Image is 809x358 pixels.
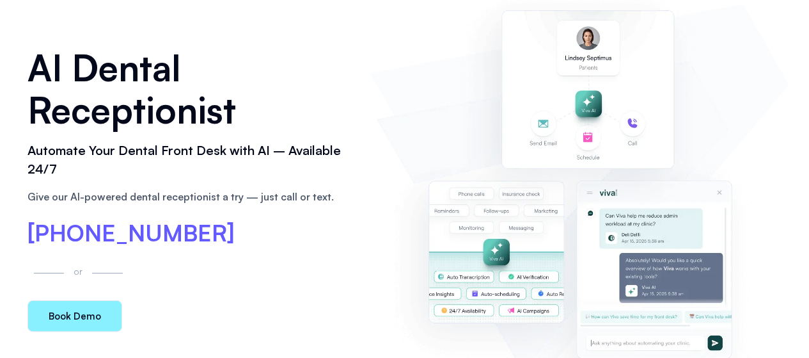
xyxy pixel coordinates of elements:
p: or [70,264,86,279]
p: Give our AI-powered dental receptionist a try — just call or text. [27,189,357,204]
h2: Automate Your Dental Front Desk with AI – Available 24/7 [27,142,357,179]
span: Book Demo [49,311,101,321]
a: [PHONE_NUMBER] [27,222,235,245]
a: Book Demo [27,300,122,332]
h1: AI Dental Receptionist [27,46,357,131]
